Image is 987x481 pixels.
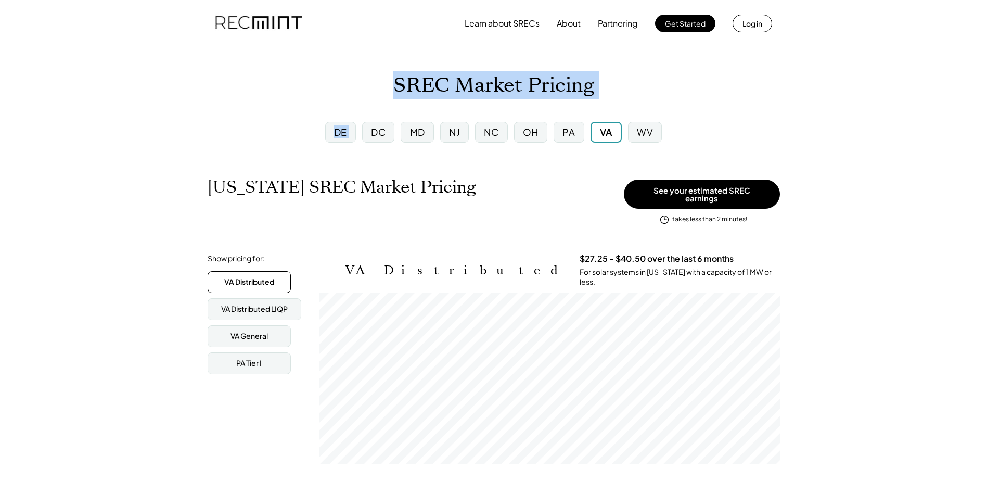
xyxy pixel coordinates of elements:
[371,125,386,138] div: DC
[557,13,581,34] button: About
[600,125,612,138] div: VA
[598,13,638,34] button: Partnering
[465,13,540,34] button: Learn about SRECs
[655,15,715,32] button: Get Started
[672,215,747,224] div: takes less than 2 minutes!
[580,267,780,287] div: For solar systems in [US_STATE] with a capacity of 1 MW or less.
[637,125,653,138] div: WV
[345,263,564,278] h2: VA Distributed
[562,125,575,138] div: PA
[224,277,274,287] div: VA Distributed
[230,331,268,341] div: VA General
[449,125,460,138] div: NJ
[624,180,780,209] button: See your estimated SREC earnings
[484,125,498,138] div: NC
[215,6,302,41] img: recmint-logotype%403x.png
[208,177,476,197] h1: [US_STATE] SREC Market Pricing
[523,125,539,138] div: OH
[393,73,594,98] h1: SREC Market Pricing
[221,304,288,314] div: VA Distributed LIQP
[580,254,734,264] h3: $27.25 - $40.50 over the last 6 months
[733,15,772,32] button: Log in
[236,358,262,369] div: PA Tier I
[410,125,425,138] div: MD
[334,125,347,138] div: DE
[208,254,265,264] div: Show pricing for:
